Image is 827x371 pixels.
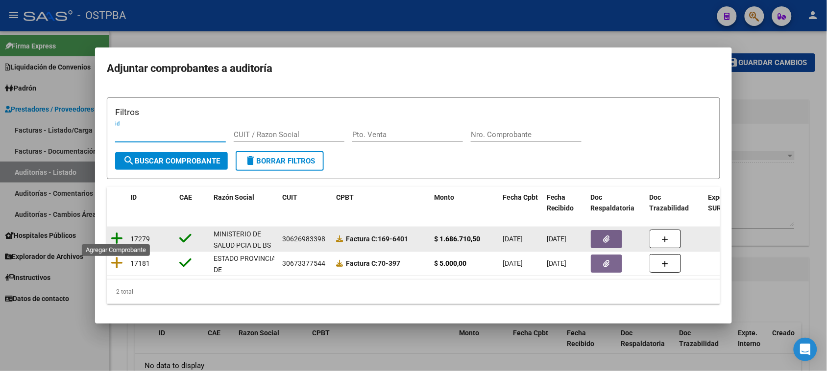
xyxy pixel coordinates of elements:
span: Borrar Filtros [244,157,315,165]
datatable-header-cell: CAE [175,187,210,219]
datatable-header-cell: CUIT [278,187,332,219]
span: Buscar Comprobante [123,157,220,165]
strong: 70-397 [346,259,400,267]
span: Factura C: [346,235,378,243]
div: 2 total [107,279,720,304]
datatable-header-cell: Fecha Recibido [543,187,587,219]
datatable-header-cell: Razón Social [210,187,278,219]
span: 17279 [130,235,150,243]
datatable-header-cell: Expediente SUR Asociado [705,187,758,219]
datatable-header-cell: Doc Respaldatoria [587,187,646,219]
span: Fecha Cpbt [503,193,538,201]
span: [DATE] [503,259,523,267]
strong: $ 1.686.710,50 [434,235,480,243]
span: 30626983398 [282,235,325,243]
span: [DATE] [547,235,567,243]
strong: 169-6401 [346,235,408,243]
span: Doc Respaldatoria [591,193,635,212]
span: Doc Trazabilidad [650,193,689,212]
strong: $ 5.000,00 [434,259,466,267]
span: [DATE] [547,259,567,267]
span: ID [130,193,137,201]
div: ESTADO PROVINCIA DE [GEOGRAPHIC_DATA][PERSON_NAME] [214,253,280,298]
datatable-header-cell: CPBT [332,187,430,219]
span: Monto [434,193,454,201]
mat-icon: delete [244,155,256,166]
div: Open Intercom Messenger [794,338,817,361]
datatable-header-cell: Fecha Cpbt [499,187,543,219]
span: CPBT [336,193,354,201]
span: 30673377544 [282,259,325,267]
span: Factura C: [346,259,378,267]
button: Buscar Comprobante [115,152,228,170]
h3: Filtros [115,106,712,118]
span: CAE [179,193,192,201]
span: Razón Social [214,193,254,201]
span: 17181 [130,259,150,267]
span: CUIT [282,193,297,201]
span: Expediente SUR Asociado [708,193,752,212]
datatable-header-cell: ID [126,187,175,219]
span: Fecha Recibido [547,193,574,212]
button: Borrar Filtros [236,151,324,171]
datatable-header-cell: Monto [430,187,499,219]
datatable-header-cell: Doc Trazabilidad [646,187,705,219]
mat-icon: search [123,155,135,166]
div: MINISTERIO DE SALUD PCIA DE BS AS [214,229,274,262]
h2: Adjuntar comprobantes a auditoría [107,59,720,78]
span: [DATE] [503,235,523,243]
